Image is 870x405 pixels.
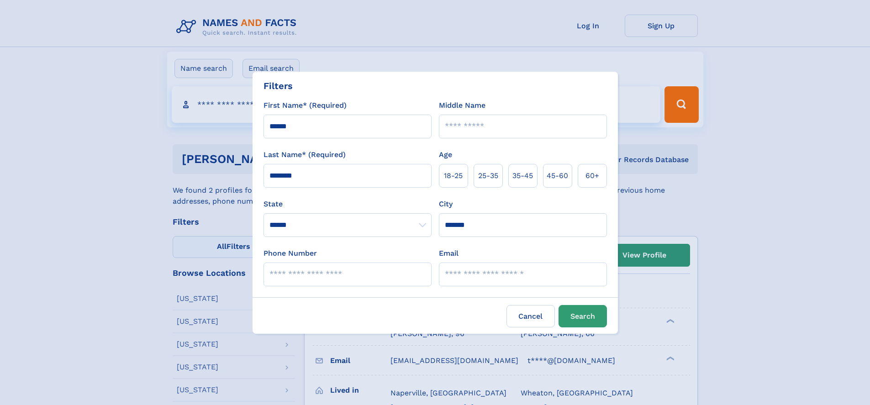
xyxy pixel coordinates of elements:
button: Search [559,305,607,327]
span: 35‑45 [512,170,533,181]
span: 18‑25 [444,170,463,181]
label: Last Name* (Required) [264,149,346,160]
label: State [264,199,432,210]
label: Age [439,149,452,160]
label: City [439,199,453,210]
label: Cancel [506,305,555,327]
span: 45‑60 [547,170,568,181]
span: 25‑35 [478,170,498,181]
label: First Name* (Required) [264,100,347,111]
label: Middle Name [439,100,485,111]
span: 60+ [585,170,599,181]
label: Phone Number [264,248,317,259]
label: Email [439,248,459,259]
div: Filters [264,79,293,93]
